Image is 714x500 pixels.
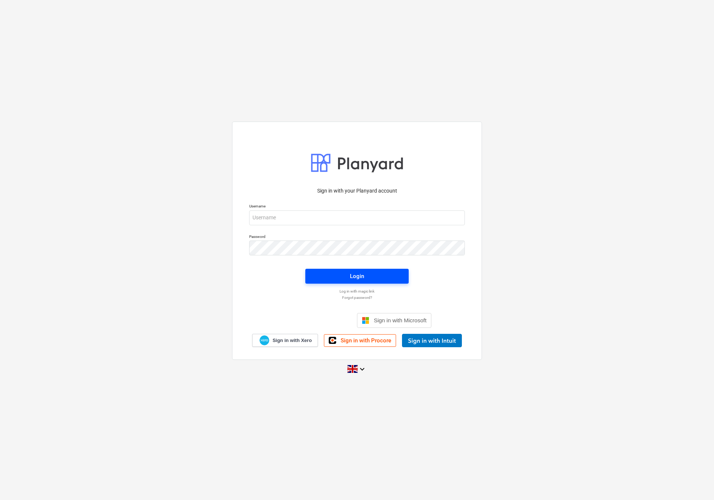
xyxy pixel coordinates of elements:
input: Username [249,210,465,225]
p: Username [249,204,465,210]
img: Microsoft logo [362,317,369,324]
a: Log in with magic link [245,289,469,294]
p: Sign in with your Planyard account [249,187,465,195]
span: Sign in with Xero [273,337,312,344]
p: Password [249,234,465,241]
a: Sign in with Procore [324,334,396,347]
span: Sign in with Procore [341,337,391,344]
div: Login [350,271,364,281]
img: Xero logo [260,335,269,345]
i: keyboard_arrow_down [358,365,367,374]
iframe: Sign in with Google Button [279,312,355,329]
a: Sign in with Xero [252,334,318,347]
span: Sign in with Microsoft [374,317,427,323]
a: Forgot password? [245,295,469,300]
button: Login [305,269,409,284]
